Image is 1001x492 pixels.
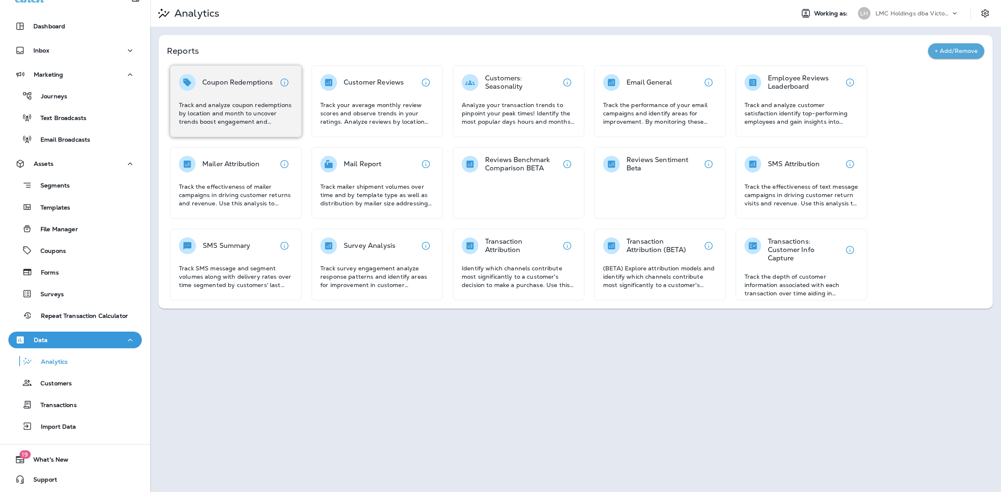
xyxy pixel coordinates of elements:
[842,242,858,258] button: View details
[32,204,70,212] p: Templates
[485,156,559,172] p: Reviews Benchmark Comparison BETA
[8,176,142,194] button: Segments
[8,374,142,392] button: Customers
[32,226,78,234] p: File Manager
[8,332,142,348] button: Data
[179,264,293,289] p: Track SMS message and segment volumes along with delivery rates over time segmented by customers'...
[32,115,86,122] p: Text Broadcasts
[8,87,142,105] button: Journeys
[203,242,251,250] p: SMS Summary
[33,358,68,366] p: Analytics
[33,47,49,54] p: Inbox
[8,109,142,126] button: Text Broadcasts
[744,182,858,207] p: Track the effectiveness of text message campaigns in driving customer return visits and revenue. ...
[344,242,395,250] p: Survey Analysis
[603,101,717,126] p: Track the performance of your email campaigns and identify areas for improvement. By monitoring t...
[875,10,951,17] p: LMC Holdings dba Victory Lane Quick Oil Change
[768,74,842,91] p: Employee Reviews Leaderboard
[8,417,142,435] button: Import Data
[8,352,142,370] button: Analytics
[418,156,434,172] button: View details
[33,269,59,277] p: Forms
[744,101,858,126] p: Track and analyze customer satisfaction identify top-performing employees and gain insights into ...
[700,237,717,254] button: View details
[179,101,293,126] p: Track and analyze coupon redemptions by location and month to uncover trends boost engagement and...
[559,156,576,172] button: View details
[768,237,842,262] p: Transactions: Customer Info Capture
[700,74,717,91] button: View details
[8,198,142,216] button: Templates
[34,160,53,167] p: Assets
[8,155,142,172] button: Assets
[8,451,142,468] button: 19What's New
[320,101,434,126] p: Track your average monthly review scores and observe trends in your ratings. Analyze reviews by l...
[603,264,717,289] p: (BETA) Explore attribution models and identify which channels contribute most significantly to a ...
[33,93,67,101] p: Journeys
[8,18,142,35] button: Dashboard
[626,237,700,254] p: Transaction Attribution (BETA)
[8,66,142,83] button: Marketing
[8,396,142,413] button: Transactions
[842,156,858,172] button: View details
[320,182,434,207] p: Track mailer shipment volumes over time and by template type as well as distribution by mailer si...
[202,78,273,87] p: Coupon Redemptions
[8,42,142,59] button: Inbox
[276,74,293,91] button: View details
[8,307,142,324] button: Repeat Transaction Calculator
[768,160,820,168] p: SMS Attribution
[700,156,717,172] button: View details
[344,160,382,168] p: Mail Report
[32,182,70,190] p: Segments
[8,471,142,488] button: Support
[276,156,293,172] button: View details
[34,337,48,343] p: Data
[171,7,219,20] p: Analytics
[462,264,576,289] p: Identify which channels contribute most significantly to a customer's decision to make a purchase...
[485,74,559,91] p: Customers: Seasonality
[33,23,65,30] p: Dashboard
[32,402,77,410] p: Transactions
[8,285,142,302] button: Surveys
[276,237,293,254] button: View details
[559,74,576,91] button: View details
[25,456,68,466] span: What's New
[978,6,993,21] button: Settings
[8,220,142,237] button: File Manager
[32,380,72,388] p: Customers
[32,136,90,144] p: Email Broadcasts
[19,450,30,459] span: 19
[34,71,63,78] p: Marketing
[8,130,142,148] button: Email Broadcasts
[167,45,928,57] p: Reports
[814,10,850,17] span: Working as:
[33,312,128,320] p: Repeat Transaction Calculator
[8,242,142,259] button: Coupons
[626,78,672,87] p: Email General
[179,182,293,207] p: Track the effectiveness of mailer campaigns in driving customer returns and revenue. Use this ana...
[858,7,870,20] div: LH
[32,247,66,255] p: Coupons
[559,237,576,254] button: View details
[485,237,559,254] p: Transaction Attribution
[462,101,576,126] p: Analyze your transaction trends to pinpoint your peak times! Identify the most popular days hours...
[418,237,434,254] button: View details
[928,43,984,59] button: + Add/Remove
[8,263,142,281] button: Forms
[32,291,64,299] p: Surveys
[842,74,858,91] button: View details
[25,476,57,486] span: Support
[344,78,404,87] p: Customer Reviews
[320,264,434,289] p: Track survey engagement analyze response patterns and identify areas for improvement in customer ...
[744,272,858,297] p: Track the depth of customer information associated with each transaction over time aiding in asse...
[418,74,434,91] button: View details
[626,156,700,172] p: Reviews Sentiment Beta
[202,160,260,168] p: Mailer Attribution
[33,423,76,431] p: Import Data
